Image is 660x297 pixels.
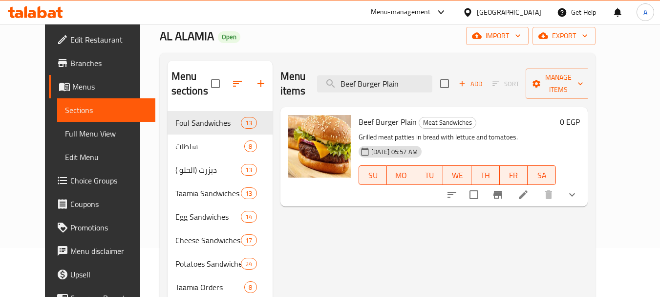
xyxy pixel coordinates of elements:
button: MO [387,165,415,185]
button: FR [500,165,528,185]
a: Full Menu View [57,122,155,145]
button: Manage items [526,69,591,99]
button: SA [528,165,556,185]
span: Taamia Sandwiches [175,187,241,199]
span: Open [218,33,240,41]
span: FR [504,168,524,183]
span: [DATE] 05:57 AM [367,147,422,157]
span: Sort sections [226,72,249,95]
a: Upsell [49,263,155,286]
span: Add item [455,76,486,91]
span: WE [447,168,468,183]
span: Edit Menu [65,151,148,163]
span: Select all sections [205,73,226,94]
span: Sections [65,104,148,116]
span: Select to update [464,184,484,205]
button: sort-choices [440,183,464,206]
span: Branches [70,57,148,69]
span: 13 [241,118,256,128]
div: Menu-management [371,6,431,18]
button: TU [415,165,444,185]
div: Cheese Sandwiches17 [168,228,273,252]
a: Edit Menu [57,145,155,169]
div: items [241,258,256,270]
div: Egg Sandwiches14 [168,205,273,228]
a: Menu disclaimer [49,239,155,263]
div: ديزرت (الحلو )13 [168,158,273,182]
span: export [540,30,588,42]
button: Add [455,76,486,91]
span: Taamia Orders [175,281,245,293]
span: Manage items [533,71,583,96]
button: WE [443,165,471,185]
span: Foul Sandwiches [175,117,241,129]
div: items [244,281,256,293]
span: 8 [245,283,256,292]
div: items [241,164,256,176]
span: Meat Sandwiches [419,117,476,128]
a: Promotions [49,216,155,239]
svg: Show Choices [566,189,578,201]
span: Choice Groups [70,175,148,186]
button: Branch-specific-item [486,183,510,206]
span: SU [363,168,383,183]
a: Choice Groups [49,169,155,192]
span: 14 [241,212,256,222]
a: Branches [49,51,155,75]
button: export [532,27,596,45]
a: Menus [49,75,155,98]
div: Foul Sandwiches13 [168,111,273,135]
span: Potatoes Sandwiches [175,258,241,270]
button: show more [560,183,584,206]
button: import [466,27,529,45]
img: Beef Burger Plain [288,115,351,178]
div: items [241,117,256,129]
h6: 0 EGP [560,115,580,129]
span: SA [532,168,552,183]
a: Edit menu item [517,189,529,201]
span: 13 [241,165,256,175]
span: Upsell [70,269,148,280]
button: SU [359,165,387,185]
div: سلطات8 [168,135,273,158]
span: Menu disclaimer [70,245,148,257]
div: Open [218,31,240,43]
span: A [643,7,647,18]
span: MO [391,168,411,183]
span: سلطات [175,140,245,152]
h2: Menu sections [171,69,211,98]
div: Taamia Sandwiches13 [168,182,273,205]
div: items [241,211,256,223]
span: import [474,30,521,42]
a: Sections [57,98,155,122]
button: TH [471,165,500,185]
span: TU [419,168,440,183]
div: items [241,187,256,199]
span: 24 [241,259,256,269]
span: TH [475,168,496,183]
input: search [317,75,432,92]
a: Coupons [49,192,155,216]
span: Promotions [70,222,148,233]
button: Add section [249,72,273,95]
span: ديزرت (الحلو ) [175,164,241,176]
span: Edit Restaurant [70,34,148,46]
div: items [241,234,256,246]
div: Meat Sandwiches [419,117,476,129]
span: 8 [245,142,256,151]
button: delete [537,183,560,206]
span: Select section first [486,76,526,91]
span: Full Menu View [65,128,148,139]
span: Add [457,78,484,90]
span: Egg Sandwiches [175,211,241,223]
span: 17 [241,236,256,245]
div: Potatoes Sandwiches24 [168,252,273,275]
span: Cheese Sandwiches [175,234,241,246]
